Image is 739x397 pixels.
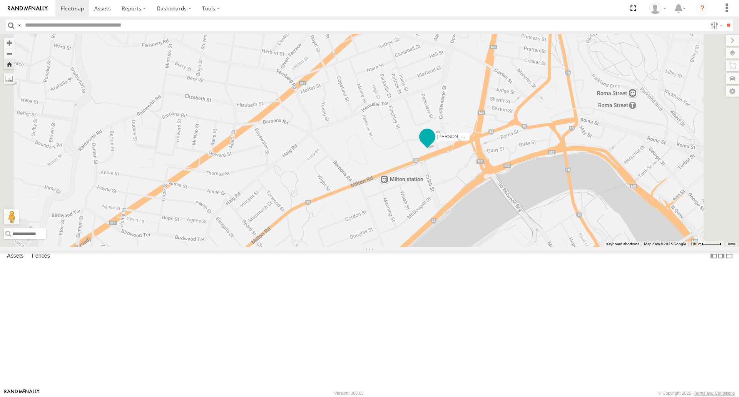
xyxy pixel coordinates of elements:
span: 100 m [691,242,702,246]
div: © Copyright 2025 - [658,391,735,395]
div: Marco DiBenedetto [647,3,669,14]
a: Terms [727,242,736,245]
label: Search Query [16,20,22,31]
img: rand-logo.svg [8,6,48,11]
a: Terms and Conditions [694,391,735,395]
div: Version: 305.03 [334,391,364,395]
i: ? [696,2,709,15]
button: Zoom out [4,48,15,59]
span: Map data ©2025 Google [644,242,686,246]
button: Map Scale: 100 m per 47 pixels [688,241,724,247]
span: [PERSON_NAME] - 017IP4 [437,134,494,140]
label: Dock Summary Table to the Left [710,251,717,262]
button: Zoom in [4,38,15,48]
button: Zoom Home [4,59,15,69]
button: Keyboard shortcuts [606,241,639,247]
label: Hide Summary Table [726,251,733,262]
label: Measure [4,73,15,84]
label: Dock Summary Table to the Right [717,251,725,262]
button: Drag Pegman onto the map to open Street View [4,209,19,224]
label: Assets [3,251,27,262]
label: Fences [28,251,54,262]
a: Visit our Website [4,389,40,397]
label: Map Settings [726,86,739,97]
label: Search Filter Options [707,20,724,31]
